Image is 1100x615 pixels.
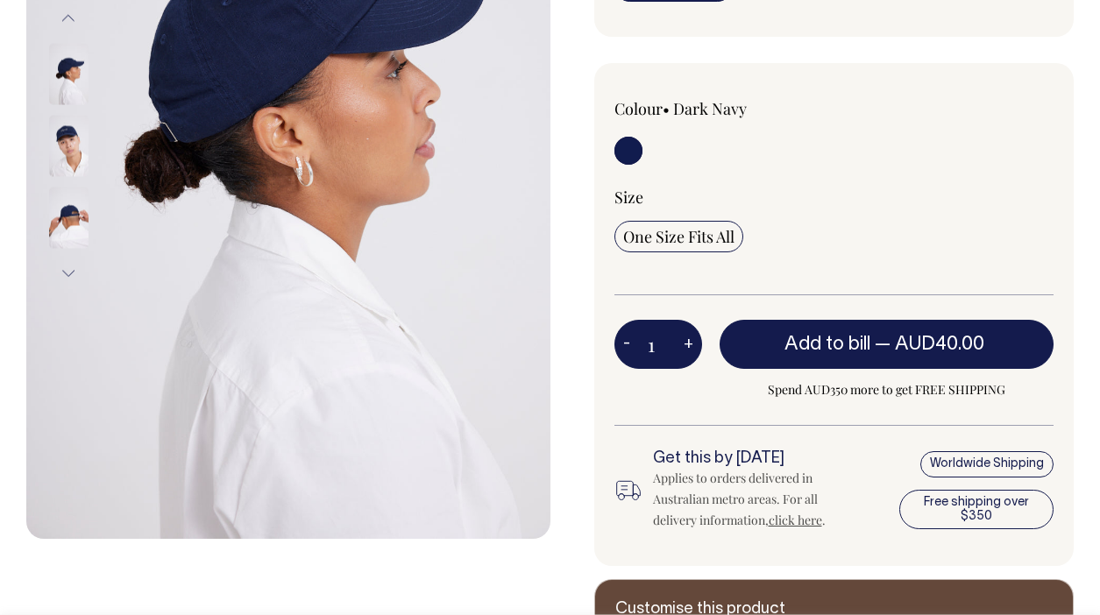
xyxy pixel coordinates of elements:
[623,226,735,247] span: One Size Fits All
[895,336,984,353] span: AUD40.00
[675,327,702,362] button: +
[614,327,639,362] button: -
[614,98,791,119] div: Colour
[673,98,747,119] label: Dark Navy
[653,468,854,531] div: Applies to orders delivered in Australian metro areas. For all delivery information, .
[653,450,854,468] h6: Get this by [DATE]
[614,221,743,252] input: One Size Fits All
[875,336,989,353] span: —
[49,115,89,176] img: dark-navy
[720,320,1054,369] button: Add to bill —AUD40.00
[663,98,670,119] span: •
[55,253,82,293] button: Next
[720,379,1054,400] span: Spend AUD350 more to get FREE SHIPPING
[614,187,1054,208] div: Size
[784,336,870,353] span: Add to bill
[49,187,89,248] img: dark-navy
[49,43,89,104] img: dark-navy
[769,512,822,528] a: click here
